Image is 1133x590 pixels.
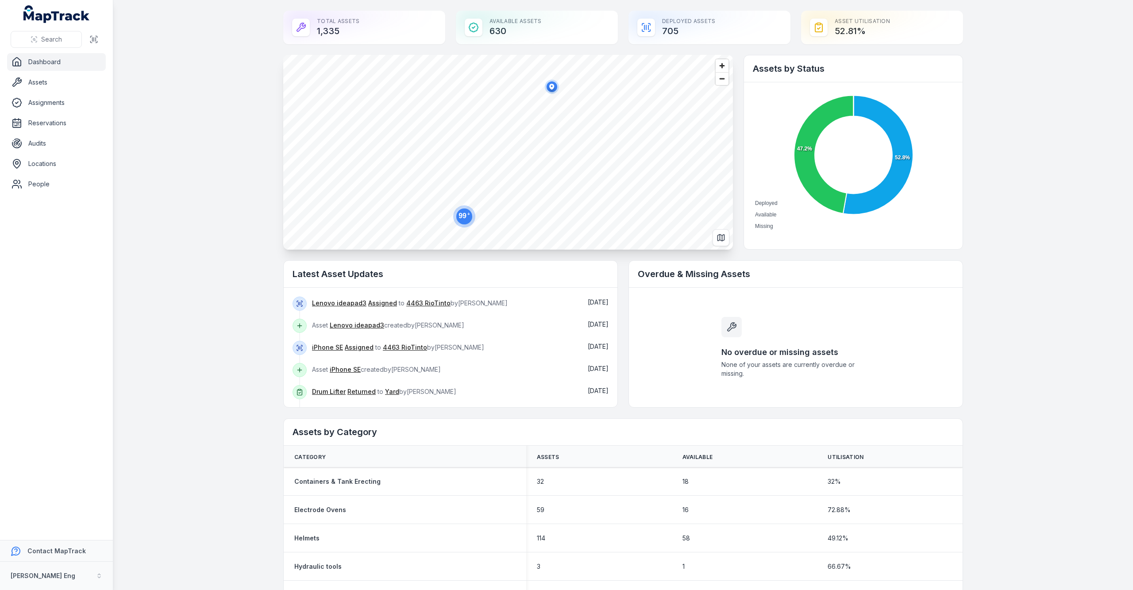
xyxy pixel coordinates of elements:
[682,534,690,543] span: 58
[312,299,508,307] span: to by [PERSON_NAME]
[330,365,361,374] a: iPhone SE
[537,505,544,514] span: 59
[7,94,106,112] a: Assignments
[682,454,713,461] span: Available
[755,200,778,206] span: Deployed
[23,5,90,23] a: MapTrack
[312,343,484,351] span: to by [PERSON_NAME]
[406,299,451,308] a: 4463 RioTinto
[7,73,106,91] a: Assets
[713,229,729,246] button: Switch to Map View
[638,268,954,280] h2: Overdue & Missing Assets
[7,114,106,132] a: Reservations
[294,534,320,543] a: Helmets
[755,212,776,218] span: Available
[828,534,848,543] span: 49.12 %
[828,505,851,514] span: 72.88 %
[294,562,342,571] a: Hydraulic tools
[312,388,456,395] span: to by [PERSON_NAME]
[716,72,728,85] button: Zoom out
[312,343,343,352] a: iPhone SE
[7,175,106,193] a: People
[828,562,851,571] span: 66.67 %
[7,135,106,152] a: Audits
[459,212,470,220] text: 99
[537,454,559,461] span: Assets
[27,547,86,555] strong: Contact MapTrack
[385,387,399,396] a: Yard
[755,223,773,229] span: Missing
[588,387,609,394] time: 25/08/2025, 9:44:15 am
[368,299,397,308] a: Assigned
[11,572,75,579] strong: [PERSON_NAME] Eng
[294,505,346,514] a: Electrode Ovens
[467,212,470,216] tspan: +
[312,366,441,373] span: Asset created by [PERSON_NAME]
[721,360,870,378] span: None of your assets are currently overdue or missing.
[330,321,384,330] a: Lenovo ideapad3
[588,298,609,306] time: 01/09/2025, 9:05:35 am
[537,534,545,543] span: 114
[294,477,381,486] a: Containers & Tank Erecting
[283,55,733,250] canvas: Map
[7,155,106,173] a: Locations
[293,268,609,280] h2: Latest Asset Updates
[588,320,609,328] time: 01/09/2025, 9:04:14 am
[828,454,863,461] span: Utilisation
[293,426,954,438] h2: Assets by Category
[588,365,609,372] span: [DATE]
[716,59,728,72] button: Zoom in
[588,387,609,394] span: [DATE]
[41,35,62,44] span: Search
[294,454,326,461] span: Category
[347,387,376,396] a: Returned
[682,562,685,571] span: 1
[312,321,464,329] span: Asset created by [PERSON_NAME]
[753,62,954,75] h2: Assets by Status
[537,562,540,571] span: 3
[588,365,609,372] time: 01/09/2025, 8:58:08 am
[383,343,427,352] a: 4463 RioTinto
[828,477,841,486] span: 32 %
[682,477,689,486] span: 18
[682,505,689,514] span: 16
[312,299,366,308] a: Lenovo ideapad3
[7,53,106,71] a: Dashboard
[537,477,544,486] span: 32
[588,320,609,328] span: [DATE]
[588,298,609,306] span: [DATE]
[588,343,609,350] time: 01/09/2025, 8:59:01 am
[721,346,870,359] h3: No overdue or missing assets
[11,31,82,48] button: Search
[588,343,609,350] span: [DATE]
[345,343,374,352] a: Assigned
[312,387,346,396] a: Drum Lifter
